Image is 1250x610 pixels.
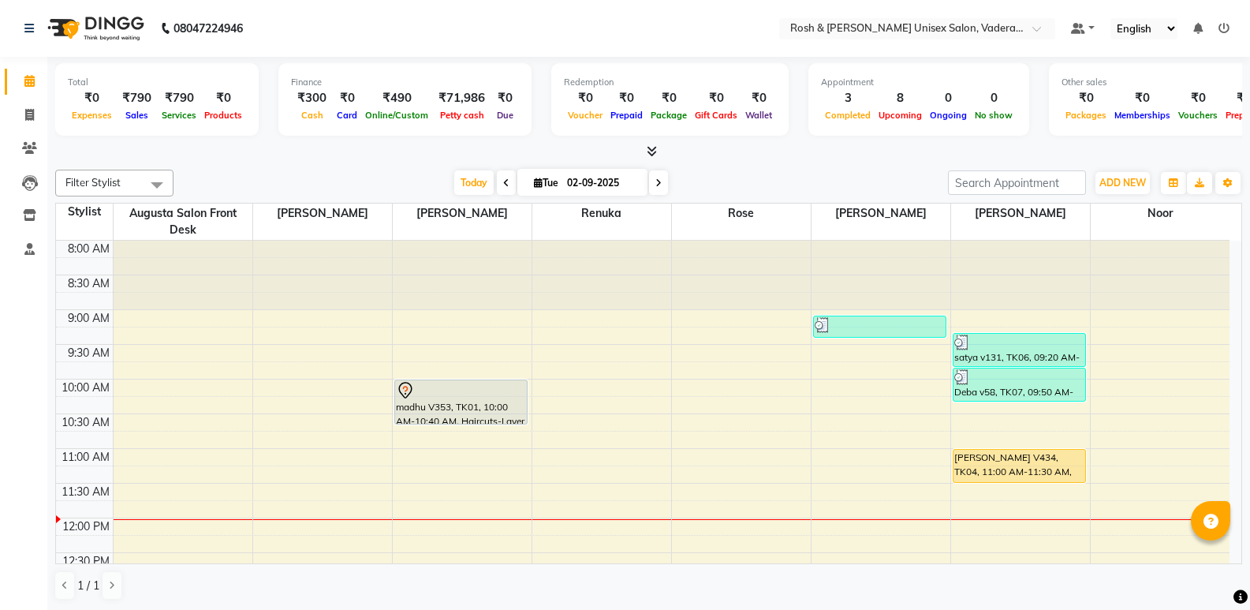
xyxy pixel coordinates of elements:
[200,89,246,107] div: ₹0
[562,171,641,195] input: 2025-09-02
[158,89,200,107] div: ₹790
[58,414,113,431] div: 10:30 AM
[65,241,113,257] div: 8:00 AM
[1095,172,1150,194] button: ADD NEW
[647,110,691,121] span: Package
[158,110,200,121] span: Services
[200,110,246,121] span: Products
[926,110,971,121] span: Ongoing
[361,110,432,121] span: Online/Custom
[454,170,494,195] span: Today
[1110,89,1174,107] div: ₹0
[59,518,113,535] div: 12:00 PM
[530,177,562,189] span: Tue
[1174,89,1222,107] div: ₹0
[741,110,776,121] span: Wallet
[68,89,116,107] div: ₹0
[971,110,1017,121] span: No show
[953,369,1086,401] div: Deba v58, TK07, 09:50 AM-10:20 AM, Hair Cuts-Haircut(Men)
[564,89,606,107] div: ₹0
[672,204,811,223] span: Rose
[647,89,691,107] div: ₹0
[65,310,113,327] div: 9:00 AM
[432,89,491,107] div: ₹71,986
[58,484,113,500] div: 11:30 AM
[40,6,148,51] img: logo
[361,89,432,107] div: ₹490
[948,170,1086,195] input: Search Appointment
[297,110,327,121] span: Cash
[564,110,606,121] span: Voucher
[121,110,152,121] span: Sales
[436,110,488,121] span: Petty cash
[953,334,1086,366] div: satya v131, TK06, 09:20 AM-09:50 AM, Hair Cuts-Haircut(Men)
[65,345,113,361] div: 9:30 AM
[493,110,517,121] span: Due
[59,553,113,570] div: 12:30 PM
[1062,110,1110,121] span: Packages
[606,89,647,107] div: ₹0
[1110,110,1174,121] span: Memberships
[333,110,361,121] span: Card
[58,380,113,396] div: 10:00 AM
[56,204,113,220] div: Stylist
[58,449,113,466] div: 11:00 AM
[821,110,875,121] span: Completed
[564,76,776,89] div: Redemption
[875,110,926,121] span: Upcoming
[741,89,776,107] div: ₹0
[951,204,1090,223] span: [PERSON_NAME]
[393,204,532,223] span: [PERSON_NAME]
[812,204,950,223] span: [PERSON_NAME]
[174,6,243,51] b: 08047224946
[68,76,246,89] div: Total
[971,89,1017,107] div: 0
[821,89,875,107] div: 3
[606,110,647,121] span: Prepaid
[1184,547,1234,594] iframe: chat widget
[1174,110,1222,121] span: Vouchers
[291,89,333,107] div: ₹300
[114,204,252,240] span: Augusta Salon Front Desk
[65,176,121,189] span: Filter Stylist
[291,76,519,89] div: Finance
[1062,89,1110,107] div: ₹0
[77,578,99,594] span: 1 / 1
[814,316,946,337] div: Tanu v403, TK05, 09:05 AM-09:25 AM, Threading-Eyebrows(Women),Threading-Upperlip(Women),Waxing Pr...
[953,450,1086,482] div: [PERSON_NAME] V434, TK04, 11:00 AM-11:30 AM, Hair Cuts-Haircut(Men)
[491,89,519,107] div: ₹0
[253,204,392,223] span: [PERSON_NAME]
[116,89,158,107] div: ₹790
[821,76,1017,89] div: Appointment
[926,89,971,107] div: 0
[1091,204,1230,223] span: Noor
[691,110,741,121] span: Gift Cards
[395,380,528,424] div: madhu V353, TK01, 10:00 AM-10:40 AM, Haircuts-Layer / Blunt(Women)
[68,110,116,121] span: Expenses
[1099,177,1146,189] span: ADD NEW
[333,89,361,107] div: ₹0
[691,89,741,107] div: ₹0
[532,204,671,223] span: Renuka
[875,89,926,107] div: 8
[65,275,113,292] div: 8:30 AM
